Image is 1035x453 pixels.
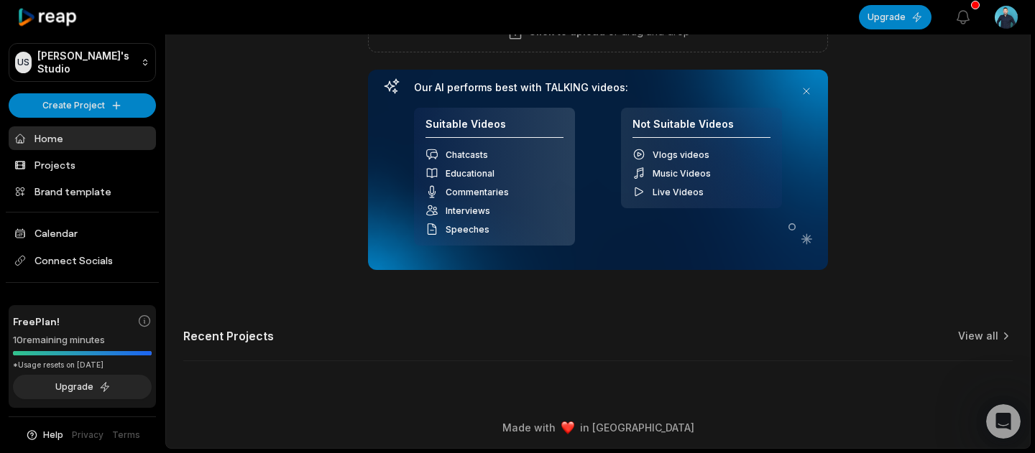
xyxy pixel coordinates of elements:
[561,421,574,434] img: heart emoji
[986,404,1021,439] iframe: Intercom live chat
[9,6,37,33] button: go back
[9,153,156,177] a: Projects
[446,168,494,179] span: Educational
[9,248,156,274] span: Connect Socials
[15,52,32,73] div: US
[43,429,63,442] span: Help
[13,360,152,370] div: *Usage resets on [DATE]
[9,221,156,245] a: Calendar
[446,149,488,160] span: Chatcasts
[13,314,60,329] span: Free Plan!
[653,149,709,160] span: Vlogs videos
[958,329,998,343] a: View all
[252,6,278,32] div: Close
[9,179,156,203] a: Brand template
[425,118,563,139] h4: Suitable Videos
[653,168,711,179] span: Music Videos
[446,224,489,235] span: Speeches
[9,126,156,150] a: Home
[9,93,156,118] button: Create Project
[653,187,704,197] span: Live Videos
[859,5,931,29] button: Upgrade
[25,429,63,442] button: Help
[446,187,509,197] span: Commentaries
[37,50,135,75] p: [PERSON_NAME]'s Studio
[72,429,103,442] a: Privacy
[179,420,1017,435] div: Made with in [GEOGRAPHIC_DATA]
[112,429,140,442] a: Terms
[13,375,152,399] button: Upgrade
[13,333,152,347] div: 10 remaining minutes
[414,81,782,94] h3: Our AI performs best with TALKING videos:
[632,118,770,139] h4: Not Suitable Videos
[183,329,274,343] h2: Recent Projects
[446,205,490,216] span: Interviews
